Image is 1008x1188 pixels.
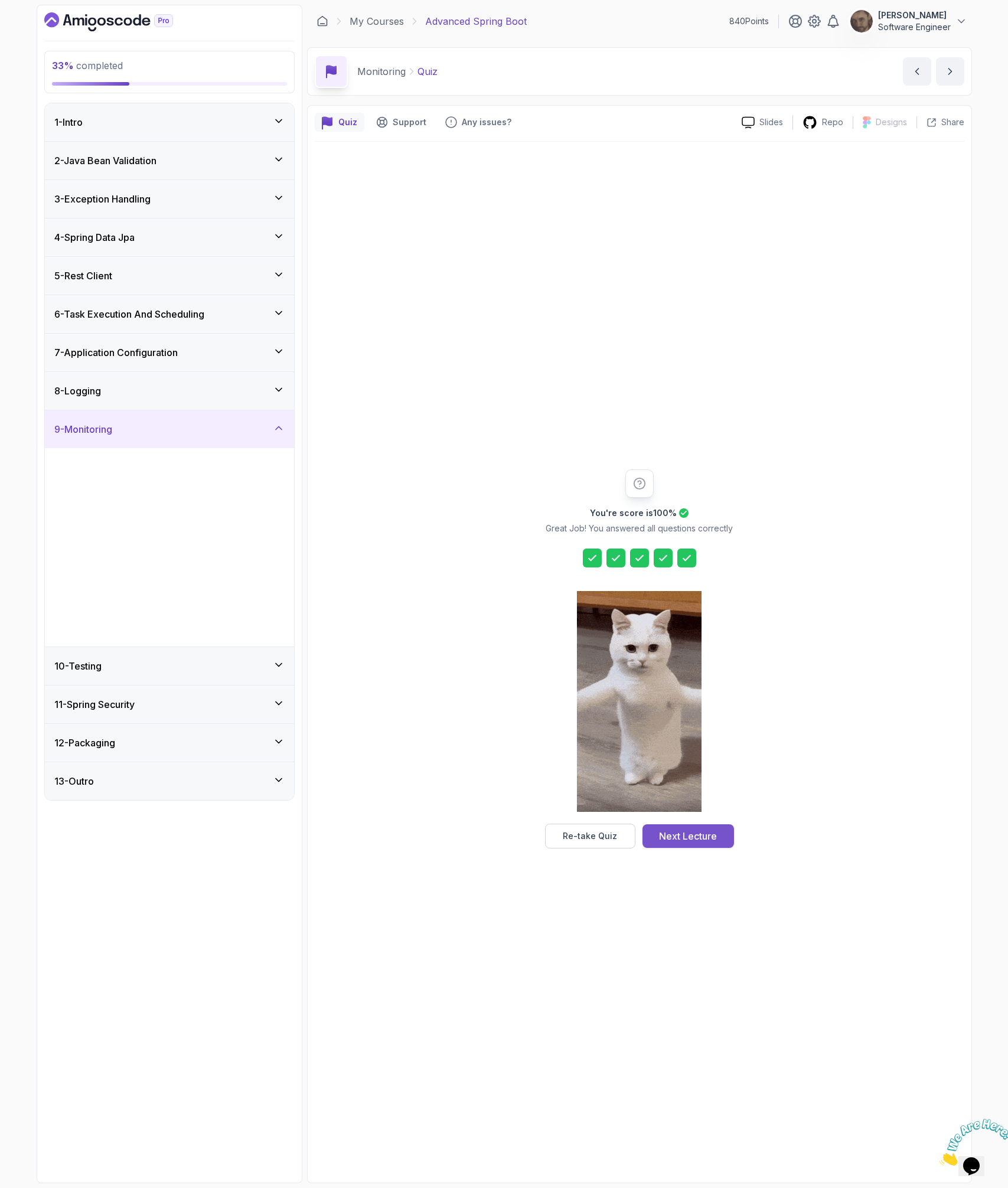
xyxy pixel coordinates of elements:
p: Any issues? [462,116,511,128]
a: My Courses [350,14,404,28]
button: 3-Exception Handling [45,180,294,218]
p: Quiz [417,64,438,79]
p: Great Job! You answered all questions correctly [546,523,733,534]
button: user profile image[PERSON_NAME]Software Engineer [850,9,967,33]
h3: 7 - Application Configuration [54,345,178,360]
button: 7-Application Configuration [45,334,294,371]
button: 8-Logging [45,372,294,410]
button: 4-Spring Data Jpa [45,218,294,256]
h3: 2 - Java Bean Validation [54,154,156,168]
h3: 10 - Testing [54,659,102,673]
button: Support button [369,113,433,132]
p: Slides [759,116,783,128]
h3: 1 - Intro [54,115,83,129]
a: Dashboard [317,15,328,27]
button: Feedback button [438,113,518,132]
h3: 4 - Spring Data Jpa [54,230,135,244]
button: 2-Java Bean Validation [45,142,294,179]
span: 33 % [52,60,74,71]
button: Share [916,116,964,128]
button: 12-Packaging [45,724,294,762]
button: quiz button [315,113,364,132]
p: Quiz [338,116,357,128]
p: Software Engineer [878,21,951,33]
p: Monitoring [357,64,406,79]
p: Share [941,116,964,128]
h2: You're score is 100 % [590,507,677,519]
iframe: chat widget [935,1114,1008,1170]
h3: 12 - Packaging [54,736,115,750]
button: 10-Testing [45,647,294,685]
img: user profile image [850,10,873,32]
h3: 3 - Exception Handling [54,192,151,206]
a: Slides [732,116,792,129]
button: 5-Rest Client [45,257,294,295]
h3: 9 - Monitoring [54,422,112,436]
button: 11-Spring Security [45,686,294,723]
button: 9-Monitoring [45,410,294,448]
p: 840 Points [729,15,769,27]
div: Re-take Quiz [563,830,617,842]
button: 1-Intro [45,103,294,141]
button: Next Lecture [642,824,734,848]
button: previous content [903,57,931,86]
p: Repo [822,116,843,128]
span: completed [52,60,123,71]
div: Next Lecture [659,829,717,843]
h3: 8 - Logging [54,384,101,398]
a: Dashboard [44,12,200,31]
img: cool-cat [577,591,702,812]
button: 13-Outro [45,762,294,800]
h3: 13 - Outro [54,774,94,788]
button: 6-Task Execution And Scheduling [45,295,294,333]
h3: 11 - Spring Security [54,697,135,712]
button: next content [936,57,964,86]
h3: 5 - Rest Client [54,269,112,283]
p: Designs [876,116,907,128]
img: Chat attention grabber [5,5,78,51]
button: Re-take Quiz [545,824,635,848]
a: Repo [793,115,853,130]
p: [PERSON_NAME] [878,9,951,21]
p: Support [393,116,426,128]
p: Advanced Spring Boot [425,14,527,28]
h3: 6 - Task Execution And Scheduling [54,307,204,321]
